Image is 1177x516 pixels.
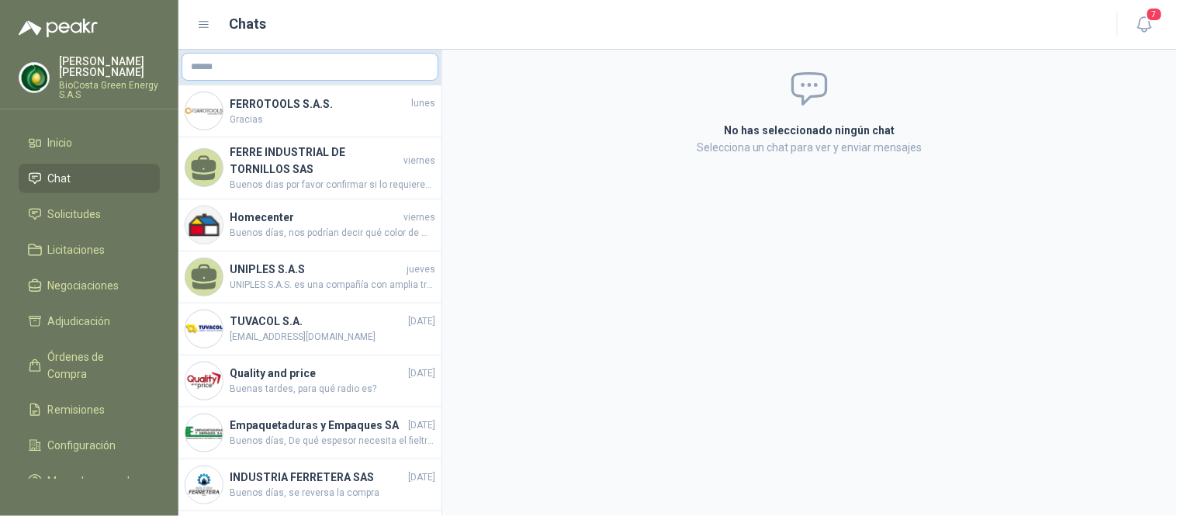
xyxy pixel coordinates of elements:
img: Company Logo [185,414,223,452]
a: Remisiones [19,395,160,424]
h4: Homecenter [230,209,400,226]
span: Buenos días, De qué espesor necesita el fieltro? [230,434,435,448]
h4: FERROTOOLS S.A.S. [230,95,408,113]
a: Chat [19,164,160,193]
a: Company LogoEmpaquetaduras y Empaques SA[DATE]Buenos días, De qué espesor necesita el fieltro? [178,407,441,459]
span: viernes [403,154,435,168]
p: Selecciona un chat para ver y enviar mensajes [539,139,1081,156]
p: BioCosta Green Energy S.A.S [59,81,160,99]
img: Logo peakr [19,19,98,37]
img: Company Logo [185,310,223,348]
span: [EMAIL_ADDRESS][DOMAIN_NAME] [230,330,435,345]
a: Company LogoFERROTOOLS S.A.S.lunesGracias [178,85,441,137]
a: Órdenes de Compra [19,342,160,389]
span: Adjudicación [48,313,111,330]
a: Adjudicación [19,306,160,336]
span: viernes [403,210,435,225]
button: 7 [1130,11,1158,39]
a: FERRE INDUSTRIAL DE TORNILLOS SASviernesBuenos dias por favor confirmar si lo requieren en color ... [178,137,441,199]
a: Company LogoQuality and price[DATE]Buenas tardes, para qué radio es? [178,355,441,407]
span: Configuración [48,437,116,454]
img: Company Logo [185,206,223,244]
h4: Quality and price [230,365,405,382]
span: [DATE] [408,470,435,485]
h4: TUVACOL S.A. [230,313,405,330]
span: 7 [1146,7,1163,22]
span: Buenos días, se reversa la compra [230,486,435,500]
span: Remisiones [48,401,106,418]
a: Company LogoTUVACOL S.A.[DATE][EMAIL_ADDRESS][DOMAIN_NAME] [178,303,441,355]
span: Buenos dias por favor confirmar si lo requieren en color especifico ? [230,178,435,192]
img: Company Logo [185,466,223,504]
h4: INDUSTRIA FERRETERA SAS [230,469,405,486]
a: Licitaciones [19,235,160,265]
span: Chat [48,170,71,187]
a: Company LogoINDUSTRIA FERRETERA SAS[DATE]Buenos días, se reversa la compra [178,459,441,511]
a: Configuración [19,431,160,460]
span: UNIPLES S.A.S. es una compañía con amplia trayectoria en el mercado colombiano, ofrecemos solucio... [230,278,435,293]
p: [PERSON_NAME] [PERSON_NAME] [59,56,160,78]
h2: No has seleccionado ningún chat [539,122,1081,139]
span: Buenas tardes, para qué radio es? [230,382,435,397]
a: Inicio [19,128,160,158]
a: Manuales y ayuda [19,466,160,496]
h1: Chats [230,13,267,35]
span: Licitaciones [48,241,106,258]
span: [DATE] [408,418,435,433]
span: Buenos días, nos podrían decir qué color de marcador están buscando por favor. [230,226,435,241]
h4: Empaquetaduras y Empaques SA [230,417,405,434]
span: [DATE] [408,366,435,381]
span: [DATE] [408,314,435,329]
a: UNIPLES S.A.SjuevesUNIPLES S.A.S. es una compañía con amplia trayectoria en el mercado colombiano... [178,251,441,303]
img: Company Logo [19,63,49,92]
span: Gracias [230,113,435,127]
h4: UNIPLES S.A.S [230,261,403,278]
span: Solicitudes [48,206,102,223]
a: Negociaciones [19,271,160,300]
img: Company Logo [185,362,223,400]
span: Órdenes de Compra [48,348,145,383]
span: jueves [407,262,435,277]
span: Negociaciones [48,277,119,294]
span: lunes [411,96,435,111]
img: Company Logo [185,92,223,130]
span: Manuales y ayuda [48,473,137,490]
a: Company LogoHomecenterviernesBuenos días, nos podrían decir qué color de marcador están buscando ... [178,199,441,251]
span: Inicio [48,134,73,151]
a: Solicitudes [19,199,160,229]
h4: FERRE INDUSTRIAL DE TORNILLOS SAS [230,144,400,178]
